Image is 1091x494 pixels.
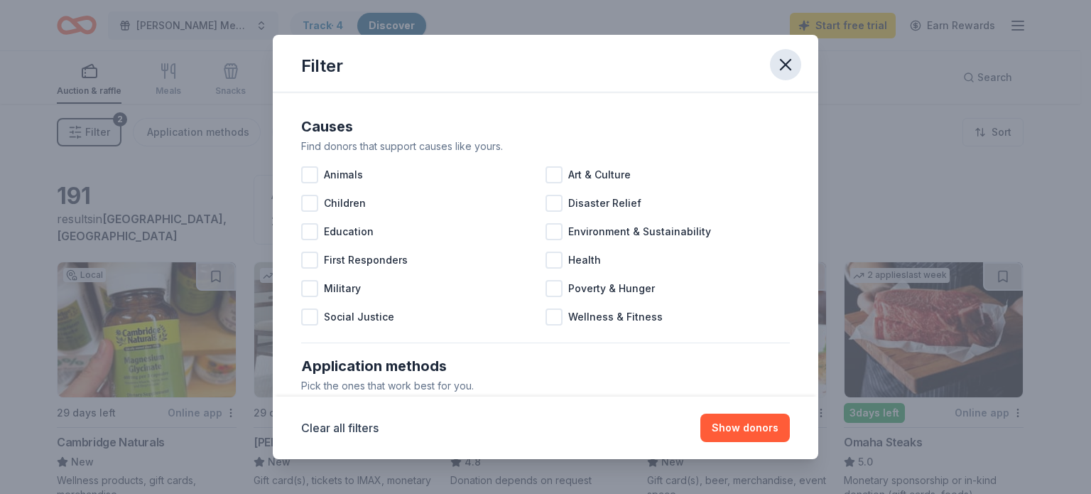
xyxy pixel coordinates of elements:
div: Causes [301,115,790,138]
span: Health [568,252,601,269]
div: Filter [301,55,343,77]
span: Animals [324,166,363,183]
span: Wellness & Fitness [568,308,663,326]
span: Children [324,195,366,212]
span: First Responders [324,252,408,269]
span: Social Justice [324,308,394,326]
div: Pick the ones that work best for you. [301,377,790,394]
span: Education [324,223,374,240]
button: Show donors [700,414,790,442]
span: Military [324,280,361,297]
span: Disaster Relief [568,195,641,212]
button: Clear all filters [301,419,379,436]
span: Poverty & Hunger [568,280,655,297]
div: Find donors that support causes like yours. [301,138,790,155]
span: Environment & Sustainability [568,223,711,240]
span: Art & Culture [568,166,631,183]
div: Application methods [301,355,790,377]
